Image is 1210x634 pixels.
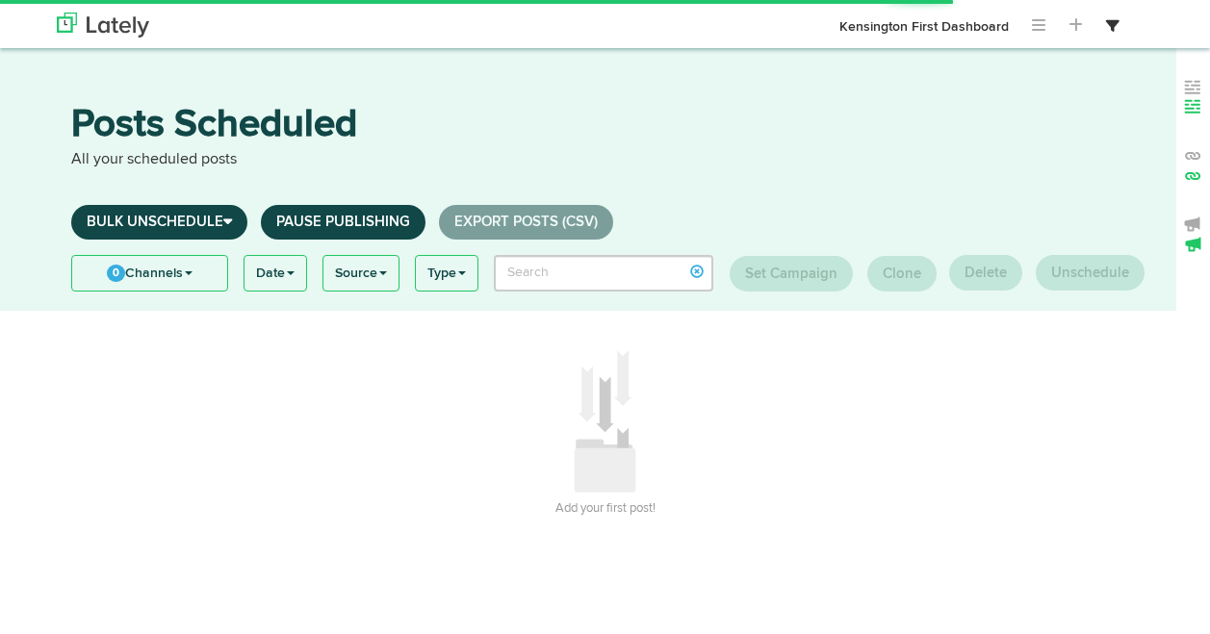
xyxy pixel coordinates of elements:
[1183,235,1202,254] img: announcements_on.svg
[71,149,1140,171] p: All your scheduled posts
[1183,97,1202,116] img: keywords_on.svg
[439,205,613,240] a: Export Posts (CSV)
[745,266,837,281] span: Set Campaign
[949,255,1022,291] button: Delete
[1183,146,1202,165] img: links_off.svg
[1183,215,1202,234] img: announcements_off.svg
[72,256,227,291] a: 0Channels
[1183,166,1202,186] img: links_on.svg
[730,256,853,292] button: Set Campaign
[323,256,399,291] a: Source
[867,256,937,292] button: Clone
[416,256,477,291] a: Type
[71,205,247,240] a: Bulk Unschedule
[883,266,921,281] span: Clone
[71,106,1140,149] h3: Posts Scheduled
[574,349,636,494] img: icon_add_something.svg
[261,205,425,240] a: Pause Publishing
[1183,78,1202,97] img: keywords_off.svg
[107,265,125,282] span: 0
[1036,255,1145,291] button: Unschedule
[494,255,714,292] input: Search
[245,256,306,291] a: Date
[57,13,149,38] img: logo_lately_bg_light.svg
[57,494,1154,524] h3: Add your first post!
